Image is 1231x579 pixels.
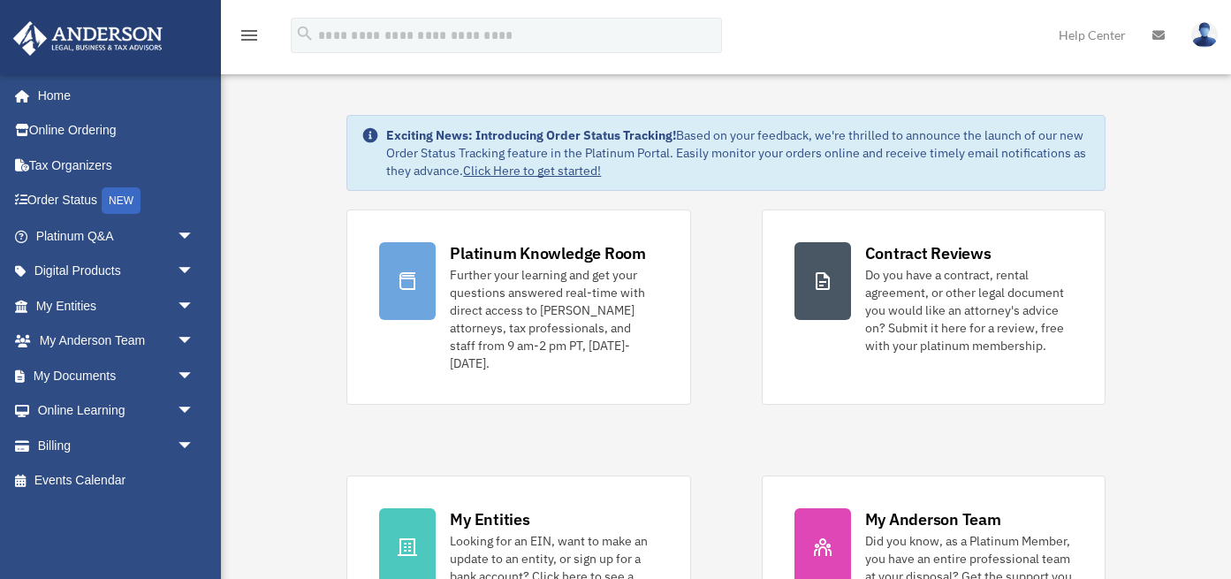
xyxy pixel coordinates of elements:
[102,187,141,214] div: NEW
[762,210,1106,405] a: Contract Reviews Do you have a contract, rental agreement, or other legal document you would like...
[177,254,212,290] span: arrow_drop_down
[12,254,221,289] a: Digital Productsarrow_drop_down
[450,242,646,264] div: Platinum Knowledge Room
[12,428,221,463] a: Billingarrow_drop_down
[450,508,529,530] div: My Entities
[239,31,260,46] a: menu
[386,127,676,143] strong: Exciting News: Introducing Order Status Tracking!
[450,266,657,372] div: Further your learning and get your questions answered real-time with direct access to [PERSON_NAM...
[12,324,221,359] a: My Anderson Teamarrow_drop_down
[12,183,221,219] a: Order StatusNEW
[865,266,1073,354] div: Do you have a contract, rental agreement, or other legal document you would like an attorney's ad...
[1191,22,1218,48] img: User Pic
[177,288,212,324] span: arrow_drop_down
[12,393,221,429] a: Online Learningarrow_drop_down
[239,25,260,46] i: menu
[12,288,221,324] a: My Entitiesarrow_drop_down
[865,242,992,264] div: Contract Reviews
[12,148,221,183] a: Tax Organizers
[12,463,221,499] a: Events Calendar
[346,210,690,405] a: Platinum Knowledge Room Further your learning and get your questions answered real-time with dire...
[177,428,212,464] span: arrow_drop_down
[386,126,1090,179] div: Based on your feedback, we're thrilled to announce the launch of our new Order Status Tracking fe...
[12,78,212,113] a: Home
[177,218,212,255] span: arrow_drop_down
[177,324,212,360] span: arrow_drop_down
[177,393,212,430] span: arrow_drop_down
[295,24,315,43] i: search
[177,358,212,394] span: arrow_drop_down
[12,218,221,254] a: Platinum Q&Aarrow_drop_down
[463,163,601,179] a: Click Here to get started!
[12,113,221,149] a: Online Ordering
[8,21,168,56] img: Anderson Advisors Platinum Portal
[865,508,1001,530] div: My Anderson Team
[12,358,221,393] a: My Documentsarrow_drop_down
